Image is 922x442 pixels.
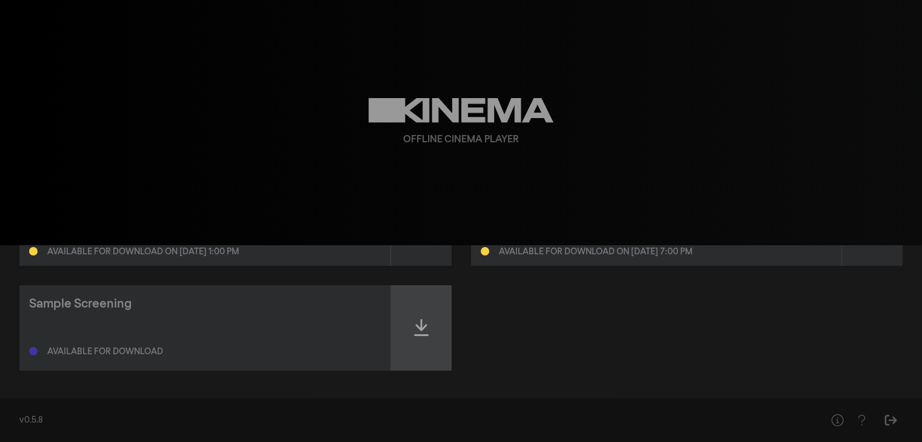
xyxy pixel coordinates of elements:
button: Sign Out [878,408,903,432]
button: Help [849,408,874,432]
div: Available for download on [DATE] 1:00 pm [47,248,239,256]
div: Available for download [47,348,163,356]
div: Available for download on [DATE] 7:00 pm [499,248,692,256]
button: Help [825,408,849,432]
div: Offline Cinema Player [403,133,519,147]
div: Sample Screening [29,295,132,313]
div: v0.5.8 [19,414,801,427]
